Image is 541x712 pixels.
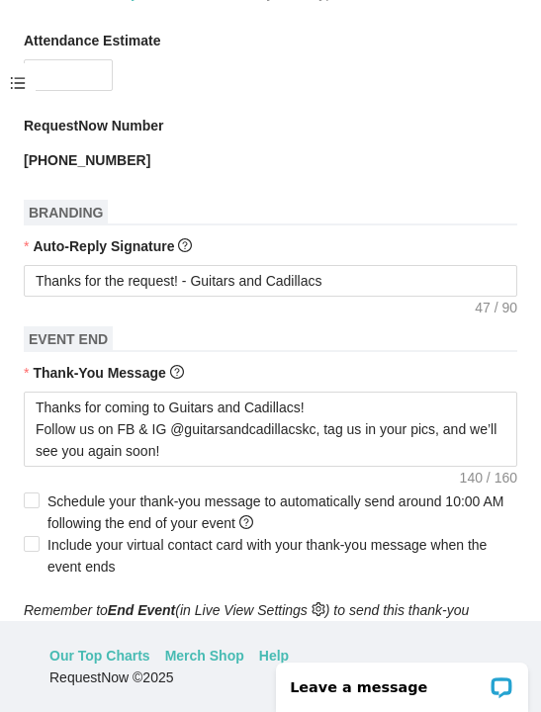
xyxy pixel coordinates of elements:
[259,645,289,667] a: Help
[108,602,175,618] b: End Event
[24,152,150,168] b: [PHONE_NUMBER]
[263,650,541,712] iframe: LiveChat chat widget
[47,537,487,575] span: Include your virtual contact card with your thank-you message when the event ends
[24,30,160,51] b: Attendance Estimate
[24,392,517,467] textarea: Thanks for coming to Guitars and Cadillacs! Follow us on FB & IG @guitarsandcadillacskc, tag us i...
[49,667,487,688] div: RequestNow © 2025
[170,365,184,379] span: question-circle
[24,265,517,297] textarea: Thanks for the request! - Guitars and Cadillacs
[312,602,325,616] span: setting
[239,515,253,529] span: question-circle
[165,645,244,667] a: Merch Shop
[24,115,164,136] b: RequestNow Number
[24,602,469,640] i: Remember to (in Live View Settings ) to send this thank-you message (and virtual contact card, if...
[24,326,113,352] span: EVENT END
[49,645,150,667] a: Our Top Charts
[33,238,174,254] b: Auto-Reply Signature
[47,493,504,531] span: Schedule your thank-you message to automatically send around 10:00 AM following the end of your e...
[178,238,192,252] span: question-circle
[33,365,165,381] b: Thank-You Message
[24,200,108,225] span: BRANDING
